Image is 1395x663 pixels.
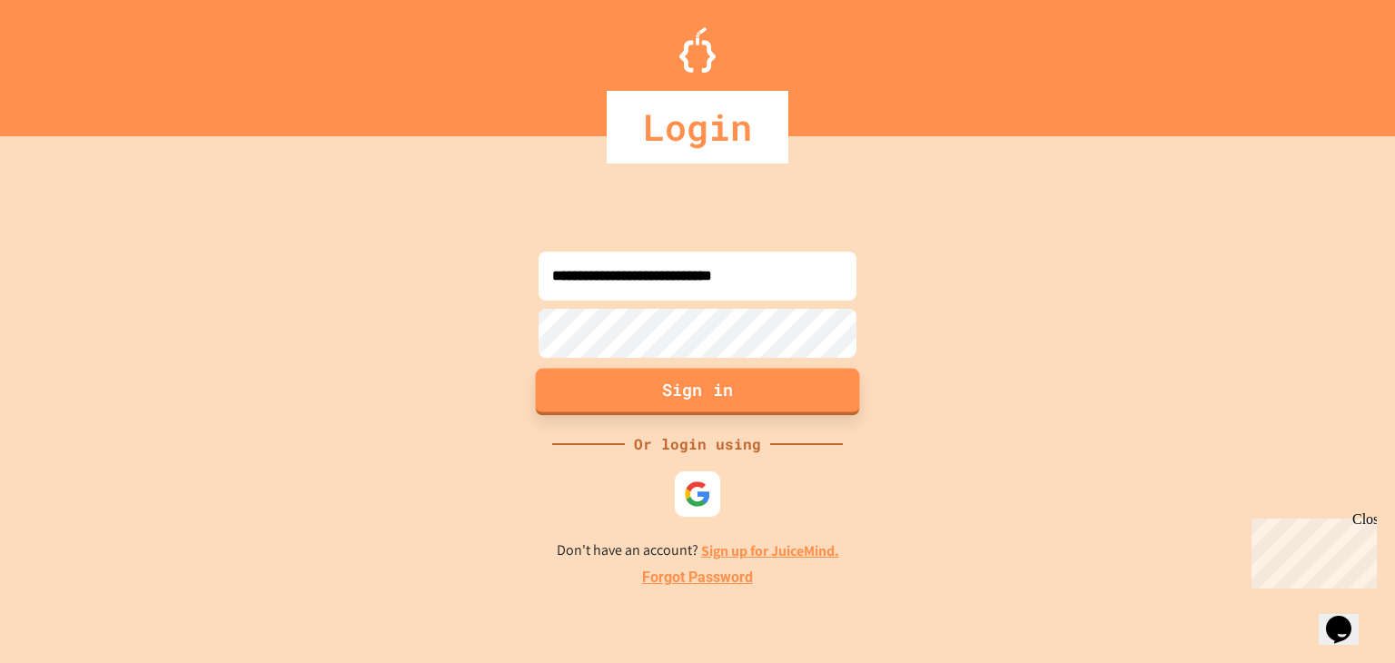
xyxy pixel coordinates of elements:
button: Sign in [536,368,860,415]
a: Forgot Password [642,567,753,589]
div: Chat with us now!Close [7,7,125,115]
div: Login [607,91,788,163]
iframe: chat widget [1319,590,1377,645]
img: google-icon.svg [684,480,711,508]
p: Don't have an account? [557,539,839,562]
iframe: chat widget [1244,511,1377,589]
a: Sign up for JuiceMind. [701,541,839,560]
div: Or login using [625,433,770,455]
img: Logo.svg [679,27,716,73]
